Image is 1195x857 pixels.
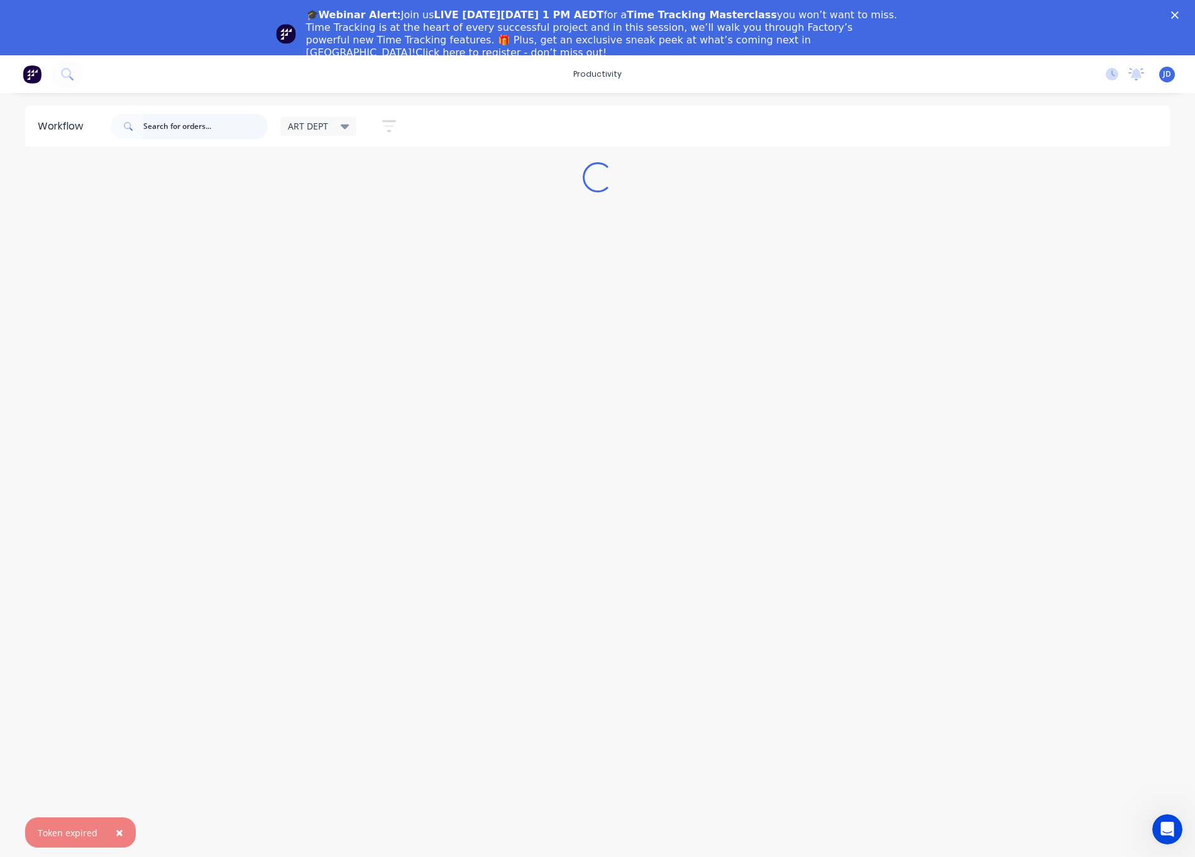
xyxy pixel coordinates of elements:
div: productivity [567,65,628,84]
span: ART DEPT [288,119,328,133]
img: Factory [23,65,41,84]
b: Time Tracking Masterclass [627,9,777,21]
img: Profile image for Team [276,24,296,44]
b: LIVE [DATE][DATE] 1 PM AEDT [434,9,603,21]
span: JD [1163,69,1171,80]
iframe: Intercom live chat [1152,814,1182,844]
input: Search for orders... [143,114,268,139]
div: Workflow [38,119,89,134]
a: Click here to register - don’t miss out! [416,47,607,58]
b: 🎓Webinar Alert: [306,9,401,21]
div: Join us for a you won’t want to miss. Time Tracking is at the heart of every successful project a... [306,9,900,59]
span: × [116,824,123,841]
div: Token expired [38,826,97,839]
div: Close [1171,11,1184,19]
button: Close [103,817,136,848]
